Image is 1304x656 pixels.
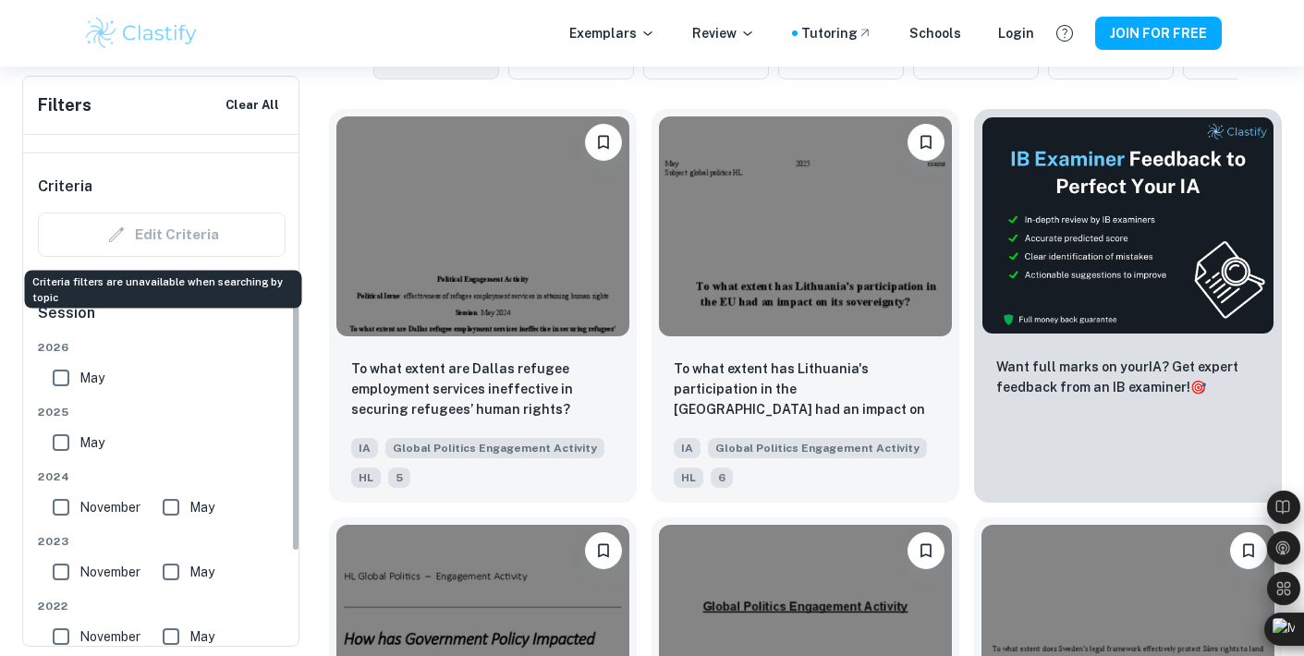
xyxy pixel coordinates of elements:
div: Criteria filters are unavailable when searching by topic [25,271,302,309]
span: May [79,432,104,453]
div: Criteria filters are unavailable when searching by topic [38,213,286,257]
span: 2024 [38,468,286,485]
span: November [79,626,140,647]
span: 5 [388,468,410,488]
button: Clear All [221,91,284,119]
button: Please log in to bookmark exemplars [908,532,944,569]
span: November [79,497,140,517]
a: Please log in to bookmark exemplarsTo what extent has Lithuania's participation in the EU had an ... [652,109,959,503]
span: HL [351,468,381,488]
span: 2025 [38,404,286,420]
h6: Session [38,302,286,339]
span: Global Politics Engagement Activity [385,438,604,458]
button: Please log in to bookmark exemplars [585,124,622,161]
p: To what extent are Dallas refugee employment services ineffective in securing refugees’ human rig... [351,358,615,419]
span: 6 [711,468,733,488]
p: Review [692,23,755,43]
span: Global Politics Engagement Activity [708,438,927,458]
a: Please log in to bookmark exemplarsTo what extent are Dallas refugee employment services ineffect... [329,109,637,503]
span: 🎯 [1190,380,1206,395]
span: May [189,562,214,582]
h6: Filters [38,92,91,118]
img: Clastify logo [83,15,201,52]
p: Want full marks on your IA ? Get expert feedback from an IB examiner! [996,357,1260,397]
span: 2026 [38,339,286,356]
span: 2022 [38,598,286,614]
p: To what extent has Lithuania's participation in the EU had an impact on its sovereignty? [674,358,937,421]
button: Help and Feedback [1049,18,1080,49]
span: HL [674,468,703,488]
span: IA [351,438,378,458]
button: Please log in to bookmark exemplars [1230,532,1267,569]
span: IA [674,438,701,458]
img: Global Politics Engagement Activity IA example thumbnail: To what extent has Lithuania's participa [659,116,952,336]
a: Tutoring [801,23,872,43]
p: Exemplars [569,23,655,43]
span: May [189,497,214,517]
img: Global Politics Engagement Activity IA example thumbnail: To what extent are Dallas refugee employ [336,116,629,336]
a: Schools [909,23,961,43]
a: Login [998,23,1034,43]
span: 2023 [38,533,286,550]
h6: Criteria [38,176,92,198]
span: November [79,562,140,582]
span: May [189,626,214,647]
button: JOIN FOR FREE [1095,17,1222,50]
span: May [79,368,104,388]
a: ThumbnailWant full marks on yourIA? Get expert feedback from an IB examiner! [974,109,1282,503]
button: Please log in to bookmark exemplars [585,532,622,569]
button: Please log in to bookmark exemplars [908,124,944,161]
img: Thumbnail [981,116,1274,334]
